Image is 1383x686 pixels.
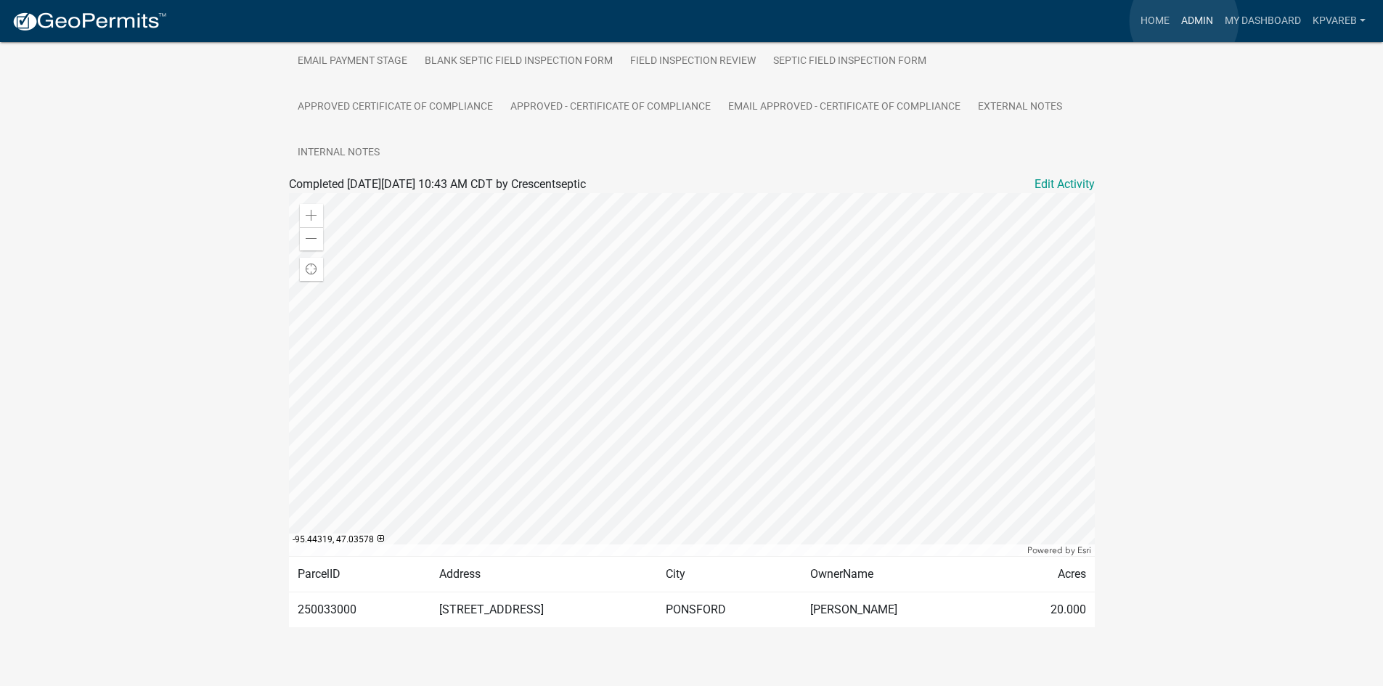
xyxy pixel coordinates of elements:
td: [PERSON_NAME] [801,592,996,627]
td: Acres [996,556,1095,592]
a: Approved - Certificate of Compliance [502,84,719,131]
div: Powered by [1024,544,1095,556]
a: Edit Activity [1035,176,1095,193]
a: My Dashboard [1219,7,1307,35]
div: Find my location [300,258,323,281]
td: 20.000 [996,592,1095,627]
a: Approved Certificate of Compliance [289,84,502,131]
td: [STREET_ADDRESS] [431,592,657,627]
td: OwnerName [801,556,996,592]
td: ParcelID [289,556,431,592]
a: Email Approved - Certificate of Compliance [719,84,969,131]
a: Email Payment Stage [289,38,416,85]
a: Esri [1077,545,1091,555]
a: Blank Septic Field Inspection Form [416,38,621,85]
a: Internal Notes [289,130,388,176]
a: External Notes [969,84,1071,131]
div: Zoom in [300,204,323,227]
td: City [657,556,801,592]
td: 250033000 [289,592,431,627]
a: Admin [1175,7,1219,35]
a: kpvareb [1307,7,1371,35]
span: Completed [DATE][DATE] 10:43 AM CDT by Crescentseptic [289,177,586,191]
a: Home [1135,7,1175,35]
td: PONSFORD [657,592,801,627]
div: Zoom out [300,227,323,250]
td: Address [431,556,657,592]
a: Field Inspection Review [621,38,764,85]
a: Septic Field Inspection Form [764,38,935,85]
